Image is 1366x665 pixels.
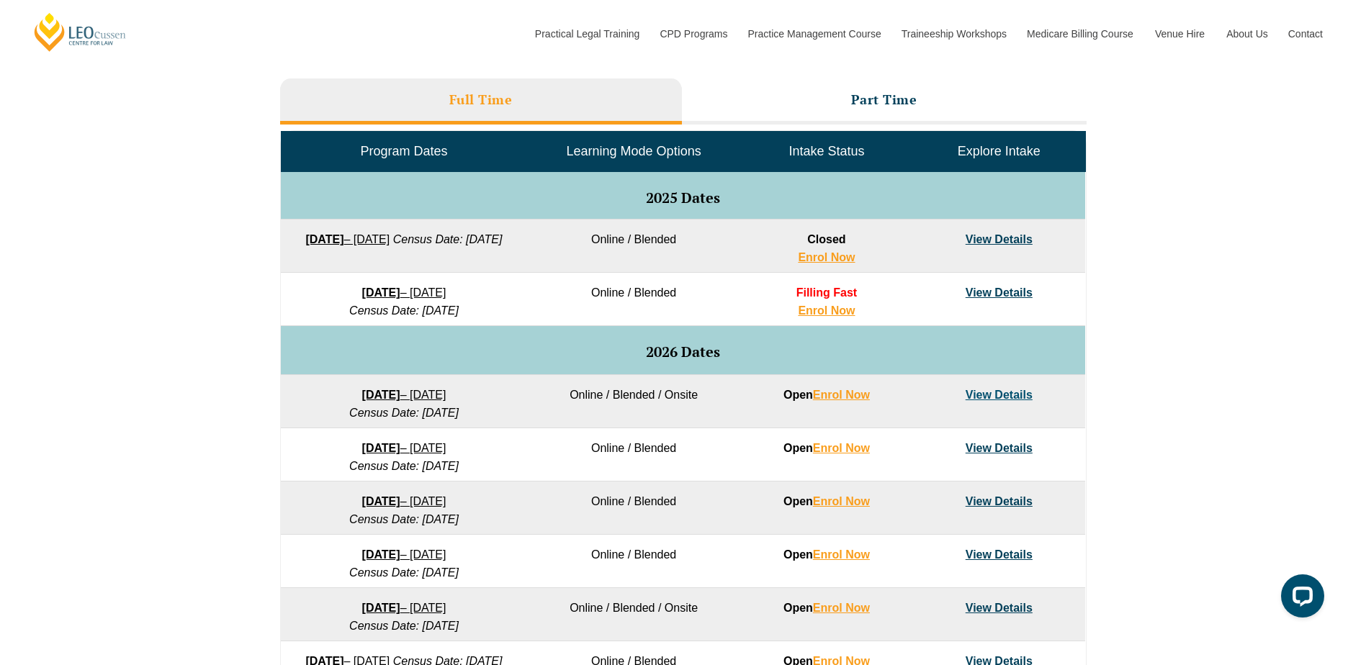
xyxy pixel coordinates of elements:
td: Online / Blended [527,535,740,588]
td: Online / Blended [527,428,740,481]
strong: [DATE] [362,442,400,454]
a: Venue Hire [1144,3,1216,65]
span: Filling Fast [796,286,857,299]
strong: [DATE] [362,548,400,561]
iframe: LiveChat chat widget [1270,569,1330,629]
em: Census Date: [DATE] [349,407,459,419]
a: Enrol Now [813,602,870,614]
td: Online / Blended [527,273,740,326]
em: Census Date: [DATE] [349,304,459,317]
strong: Open [783,495,870,507]
td: Online / Blended [527,481,740,535]
span: Explore Intake [958,144,1041,158]
strong: [DATE] [305,233,343,245]
a: View Details [966,495,1033,507]
a: Contact [1277,3,1334,65]
a: View Details [966,442,1033,454]
a: CPD Programs [649,3,737,65]
strong: Open [783,602,870,614]
a: Traineeship Workshops [891,3,1016,65]
a: Enrol Now [813,548,870,561]
a: [DATE]– [DATE] [362,548,446,561]
a: View Details [966,389,1033,401]
em: Census Date: [DATE] [349,513,459,525]
a: [DATE]– [DATE] [362,442,446,454]
em: Census Date: [DATE] [349,566,459,579]
a: Medicare Billing Course [1016,3,1144,65]
span: 2026 Dates [646,342,720,361]
a: [DATE]– [DATE] [362,389,446,401]
a: View Details [966,233,1033,245]
h3: Full Time [449,91,513,108]
a: [DATE]– [DATE] [305,233,390,245]
td: Online / Blended / Onsite [527,375,740,428]
td: Online / Blended / Onsite [527,588,740,641]
a: About Us [1216,3,1277,65]
a: Enrol Now [813,495,870,507]
a: [DATE]– [DATE] [362,602,446,614]
strong: Open [783,389,870,401]
strong: [DATE] [362,286,400,299]
a: Practice Management Course [737,3,891,65]
a: [DATE]– [DATE] [362,495,446,507]
a: [PERSON_NAME] Centre for Law [32,12,128,53]
a: View Details [966,548,1033,561]
span: Intake Status [788,144,864,158]
em: Census Date: [DATE] [349,460,459,472]
em: Census Date: [DATE] [349,620,459,632]
td: Online / Blended [527,220,740,273]
em: Census Date: [DATE] [393,233,503,245]
strong: Open [783,442,870,454]
h3: Part Time [851,91,917,108]
strong: [DATE] [362,602,400,614]
span: Closed [807,233,845,245]
span: 2025 Dates [646,188,720,207]
strong: [DATE] [362,495,400,507]
strong: [DATE] [362,389,400,401]
a: View Details [966,602,1033,614]
a: Enrol Now [798,251,855,263]
a: [DATE]– [DATE] [362,286,446,299]
span: Learning Mode Options [567,144,701,158]
a: Enrol Now [813,389,870,401]
a: View Details [966,286,1033,299]
a: Enrol Now [813,442,870,454]
span: Program Dates [360,144,447,158]
a: Practical Legal Training [524,3,650,65]
a: Enrol Now [798,304,855,317]
strong: Open [783,548,870,561]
